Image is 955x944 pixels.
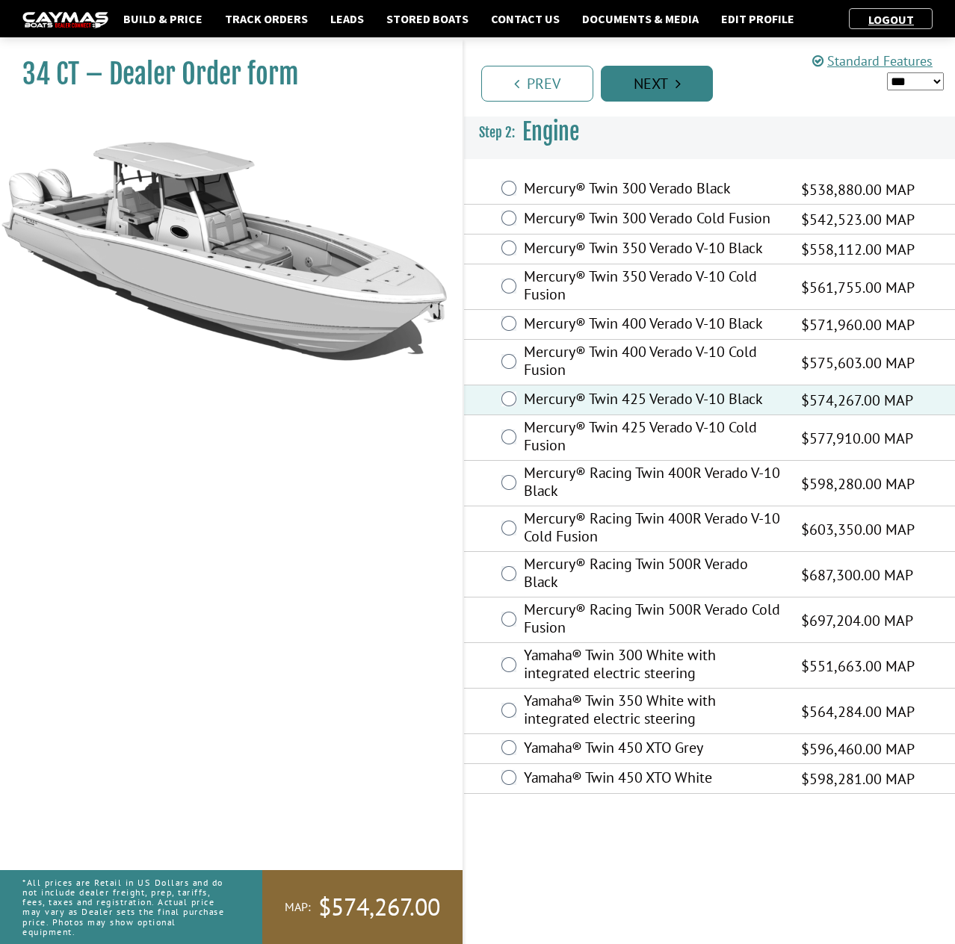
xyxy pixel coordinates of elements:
a: Standard Features [812,52,933,69]
label: Mercury® Twin 425 Verado V-10 Cold Fusion [524,418,782,458]
label: Mercury® Twin 300 Verado Black [524,179,782,201]
label: Mercury® Racing Twin 400R Verado V-10 Cold Fusion [524,509,782,549]
span: $574,267.00 MAP [801,389,913,412]
a: Stored Boats [379,9,476,28]
img: caymas-dealer-connect-2ed40d3bc7270c1d8d7ffb4b79bf05adc795679939227970def78ec6f6c03838.gif [22,12,108,28]
h1: 34 CT – Dealer Order form [22,58,425,91]
span: $574,267.00 [318,892,440,923]
label: Mercury® Twin 400 Verado V-10 Cold Fusion [524,343,782,382]
span: $542,523.00 MAP [801,208,915,231]
span: MAP: [285,899,311,915]
a: Track Orders [217,9,315,28]
label: Yamaha® Twin 450 XTO Grey [524,739,782,760]
label: Mercury® Racing Twin 500R Verado Cold Fusion [524,600,782,640]
a: Edit Profile [714,9,802,28]
a: Next [601,66,713,102]
a: MAP:$574,267.00 [262,870,463,944]
ul: Pagination [477,63,955,102]
span: $571,960.00 MAP [801,314,915,336]
span: $564,284.00 MAP [801,701,915,723]
label: Mercury® Racing Twin 500R Verado Black [524,555,782,594]
label: Mercury® Twin 300 Verado Cold Fusion [524,209,782,231]
label: Mercury® Twin 350 Verado V-10 Cold Fusion [524,267,782,307]
span: $538,880.00 MAP [801,178,915,201]
span: $558,112.00 MAP [801,238,915,261]
a: Prev [481,66,593,102]
label: Mercury® Twin 425 Verado V-10 Black [524,390,782,412]
span: $577,910.00 MAP [801,427,913,450]
label: Mercury® Twin 350 Verado V-10 Black [524,239,782,261]
span: $561,755.00 MAP [801,276,915,299]
span: $551,663.00 MAP [801,655,915,677]
a: Build & Price [116,9,210,28]
span: $575,603.00 MAP [801,352,915,374]
a: Contact Us [483,9,567,28]
span: $697,204.00 MAP [801,609,913,632]
span: $687,300.00 MAP [801,564,913,586]
label: Mercury® Twin 400 Verado V-10 Black [524,314,782,336]
span: $596,460.00 MAP [801,738,915,760]
label: Yamaha® Twin 350 White with integrated electric steering [524,692,782,731]
h3: Engine [464,105,955,160]
a: Documents & Media [575,9,706,28]
p: *All prices are Retail in US Dollars and do not include dealer freight, prep, tariffs, fees, taxe... [22,870,229,944]
label: Yamaha® Twin 300 White with integrated electric steering [524,646,782,686]
span: $603,350.00 MAP [801,518,915,541]
span: $598,280.00 MAP [801,473,915,495]
a: Leads [323,9,371,28]
label: Yamaha® Twin 450 XTO White [524,768,782,790]
a: Logout [861,12,921,27]
label: Mercury® Racing Twin 400R Verado V-10 Black [524,464,782,503]
span: $598,281.00 MAP [801,768,915,790]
